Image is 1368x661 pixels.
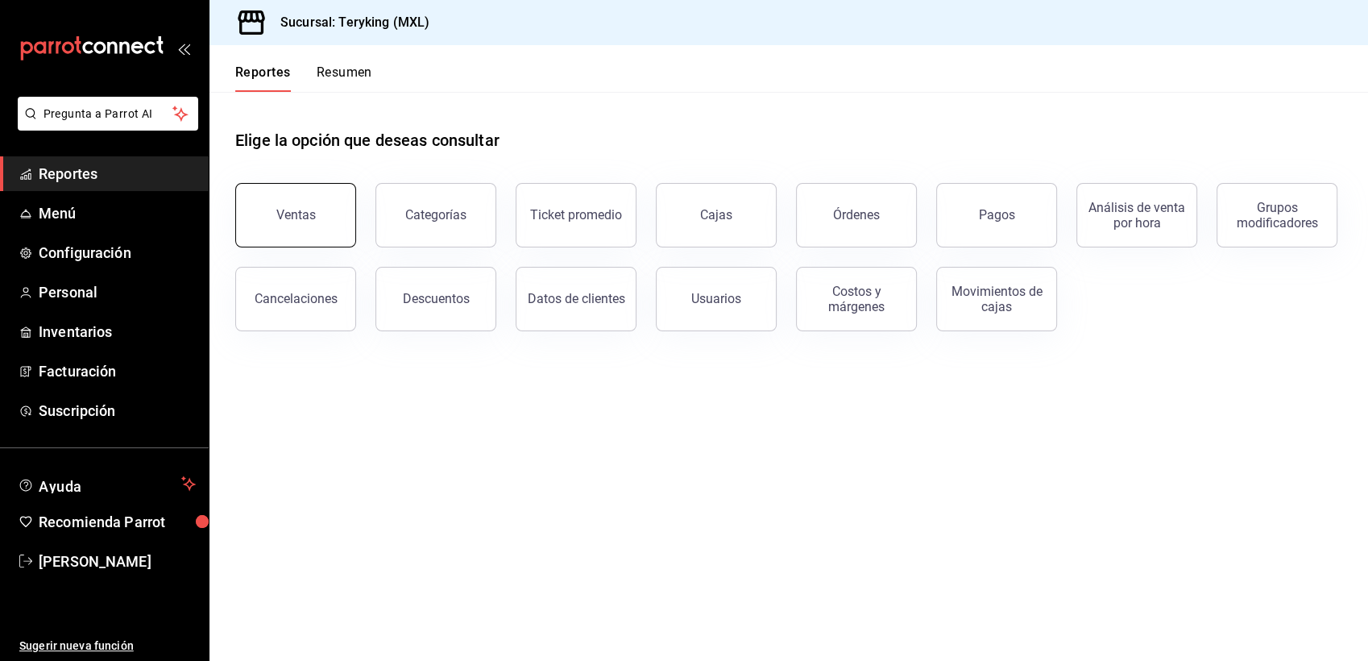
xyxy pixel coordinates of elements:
[235,64,291,92] button: Reportes
[656,183,777,247] a: Cajas
[235,64,372,92] div: navigation tabs
[405,207,466,222] div: Categorías
[44,106,173,123] span: Pregunta a Parrot AI
[11,117,198,134] a: Pregunta a Parrot AI
[177,42,190,55] button: open_drawer_menu
[1076,183,1197,247] button: Análisis de venta por hora
[39,551,196,572] span: [PERSON_NAME]
[403,291,470,306] div: Descuentos
[947,284,1047,314] div: Movimientos de cajas
[656,267,777,331] button: Usuarios
[39,511,196,533] span: Recomienda Parrot
[1227,200,1327,231] div: Grupos modificadores
[235,183,356,247] button: Ventas
[691,291,741,306] div: Usuarios
[796,183,917,247] button: Órdenes
[18,97,198,131] button: Pregunta a Parrot AI
[936,183,1057,247] button: Pagos
[39,400,196,422] span: Suscripción
[516,183,636,247] button: Ticket promedio
[39,202,196,224] span: Menú
[39,242,196,264] span: Configuración
[700,206,733,225] div: Cajas
[267,13,429,32] h3: Sucursal: Teryking (MXL)
[235,128,500,152] h1: Elige la opción que deseas consultar
[375,183,496,247] button: Categorías
[39,474,175,493] span: Ayuda
[806,284,906,314] div: Costos y márgenes
[276,207,316,222] div: Ventas
[936,267,1057,331] button: Movimientos de cajas
[979,207,1015,222] div: Pagos
[39,163,196,185] span: Reportes
[39,321,196,343] span: Inventarios
[516,267,636,331] button: Datos de clientes
[833,207,880,222] div: Órdenes
[796,267,917,331] button: Costos y márgenes
[1087,200,1187,231] div: Análisis de venta por hora
[1217,183,1337,247] button: Grupos modificadores
[530,207,622,222] div: Ticket promedio
[528,291,625,306] div: Datos de clientes
[255,291,338,306] div: Cancelaciones
[39,281,196,303] span: Personal
[235,267,356,331] button: Cancelaciones
[19,638,196,655] span: Sugerir nueva función
[39,360,196,382] span: Facturación
[317,64,372,92] button: Resumen
[375,267,496,331] button: Descuentos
